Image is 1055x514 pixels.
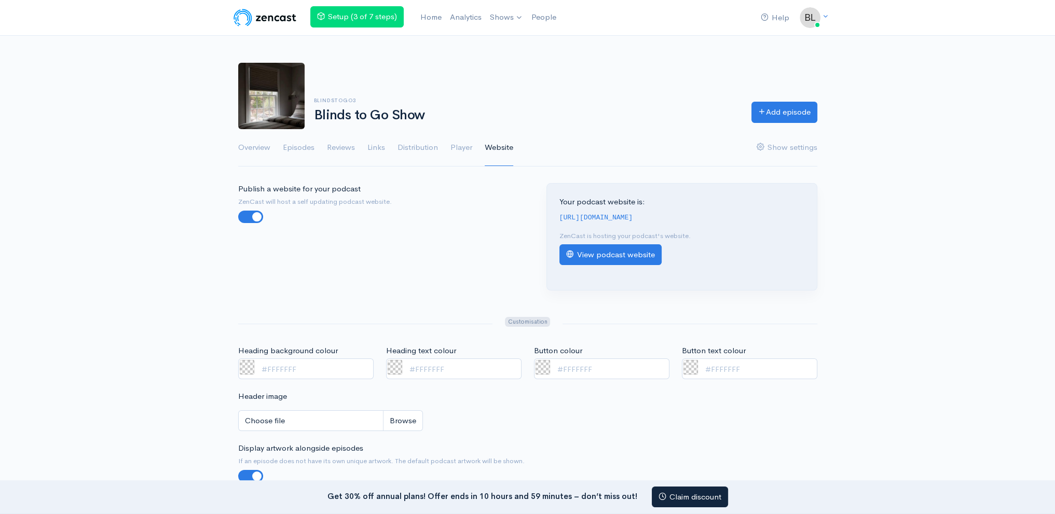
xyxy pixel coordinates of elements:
[446,6,486,29] a: Analytics
[238,129,270,166] a: Overview
[534,358,669,380] input: #FFFFFFF
[559,231,804,241] p: ZenCast is hosting your podcast's website.
[559,244,662,266] a: View podcast website
[314,98,739,103] h6: blindstogo3
[652,487,728,508] a: Claim discount
[485,129,513,166] a: Website
[534,345,582,357] label: Button colour
[486,6,527,29] a: Shows
[416,6,446,29] a: Home
[386,358,522,380] input: #FFFFFFF
[314,108,739,123] h1: Blinds to Go Show
[238,456,817,466] small: If an episode does not have its own unique artwork. The default podcast artwork will be shown.
[682,358,817,380] input: #FFFFFFF
[398,129,438,166] a: Distribution
[238,358,374,380] input: #FFFFFFF
[757,7,793,29] a: Help
[757,129,817,166] a: Show settings
[505,317,550,327] span: Customisation
[238,345,338,357] label: Heading background colour
[751,102,817,123] a: Add episode
[283,129,314,166] a: Episodes
[527,6,560,29] a: People
[310,6,404,27] a: Setup (3 of 7 steps)
[327,129,355,166] a: Reviews
[386,345,456,357] label: Heading text colour
[327,491,637,501] strong: Get 30% off annual plans! Offer ends in 10 hours and 59 minutes – don’t miss out!
[238,391,287,402] label: Header image
[800,7,820,28] img: ...
[238,183,361,195] label: Publish a website for your podcast
[367,129,385,166] a: Links
[238,442,363,454] label: Display artwork alongside episodes
[682,345,746,357] label: Button text colour
[238,197,522,207] small: ZenCast will host a self updating podcast website.
[232,7,298,28] img: ZenCast Logo
[559,214,633,221] code: [URL][DOMAIN_NAME]
[450,129,472,166] a: Player
[559,196,804,208] p: Your podcast website is:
